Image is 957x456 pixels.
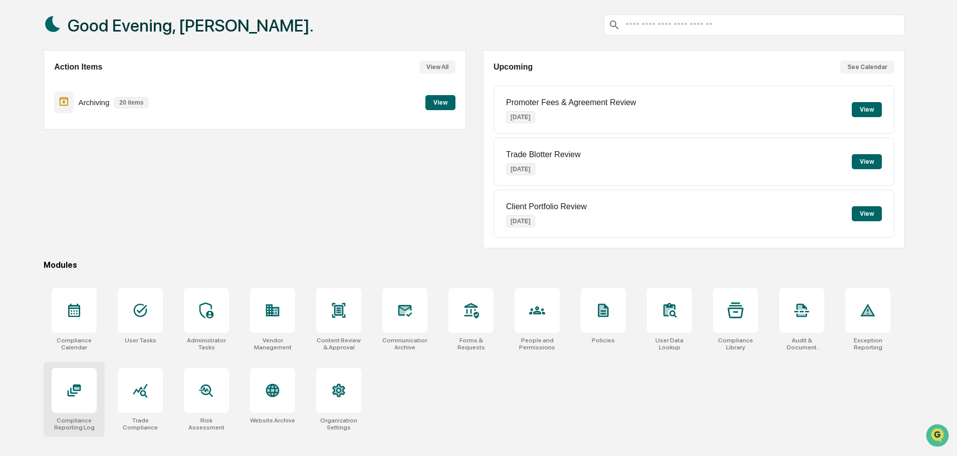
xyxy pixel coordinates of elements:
[494,63,533,72] h2: Upcoming
[6,141,67,159] a: 🔎Data Lookup
[515,337,560,351] div: People and Permissions
[71,169,121,177] a: Powered byPylon
[10,77,28,95] img: 1746055101610-c473b297-6a78-478c-a979-82029cc54cd1
[34,77,164,87] div: Start new chat
[52,417,97,431] div: Compliance Reporting Log
[382,337,427,351] div: Communications Archive
[184,417,229,431] div: Risk Assessment
[852,102,882,117] button: View
[54,63,102,72] h2: Action Items
[592,337,615,344] div: Policies
[20,145,63,155] span: Data Lookup
[69,122,128,140] a: 🗄️Attestations
[10,127,18,135] div: 🖐️
[10,146,18,154] div: 🔎
[118,417,163,431] div: Trade Compliance
[506,98,636,107] p: Promoter Fees & Agreement Review
[852,154,882,169] button: View
[448,337,494,351] div: Forms & Requests
[114,97,148,108] p: 20 items
[779,337,824,351] div: Audit & Document Logs
[100,170,121,177] span: Pylon
[73,127,81,135] div: 🗄️
[425,95,455,110] button: View
[506,215,535,227] p: [DATE]
[34,87,127,95] div: We're available if you need us!
[83,126,124,136] span: Attestations
[506,163,535,175] p: [DATE]
[316,337,361,351] div: Content Review & Approval
[506,202,587,211] p: Client Portfolio Review
[647,337,692,351] div: User Data Lookup
[250,417,295,424] div: Website Archive
[713,337,758,351] div: Compliance Library
[845,337,890,351] div: Exception Reporting
[506,150,581,159] p: Trade Blotter Review
[52,337,97,351] div: Compliance Calendar
[316,417,361,431] div: Organization Settings
[250,337,295,351] div: Vendor Management
[44,260,905,270] div: Modules
[184,337,229,351] div: Administrator Tasks
[68,16,314,36] h1: Good Evening, [PERSON_NAME].
[425,97,455,107] a: View
[925,423,952,450] iframe: Open customer support
[79,98,110,107] p: Archiving
[20,126,65,136] span: Preclearance
[10,21,182,37] p: How can we help?
[852,206,882,221] button: View
[170,80,182,92] button: Start new chat
[125,337,156,344] div: User Tasks
[419,61,455,74] button: View All
[840,61,894,74] button: See Calendar
[506,111,535,123] p: [DATE]
[6,122,69,140] a: 🖐️Preclearance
